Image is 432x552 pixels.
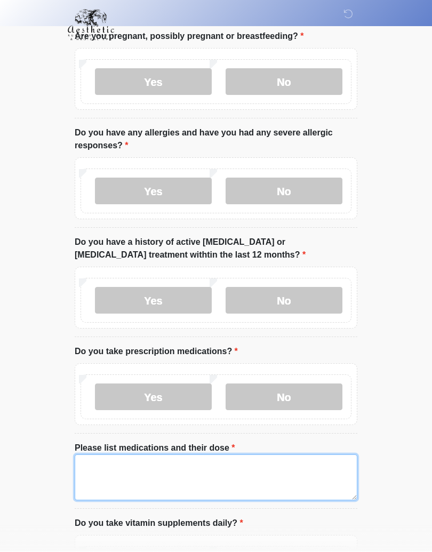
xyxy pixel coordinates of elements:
[95,178,212,205] label: Yes
[95,69,212,95] label: Yes
[75,442,235,455] label: Please list medications and their dose
[75,127,357,153] label: Do you have any allergies and have you had any severe allergic responses?
[75,346,238,358] label: Do you take prescription medications?
[95,384,212,411] label: Yes
[226,287,342,314] label: No
[75,236,357,262] label: Do you have a history of active [MEDICAL_DATA] or [MEDICAL_DATA] treatment withtin the last 12 mo...
[75,517,243,530] label: Do you take vitamin supplements daily?
[226,69,342,95] label: No
[95,287,212,314] label: Yes
[64,8,118,42] img: Aesthetic Surgery Centre, PLLC Logo
[226,384,342,411] label: No
[226,178,342,205] label: No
